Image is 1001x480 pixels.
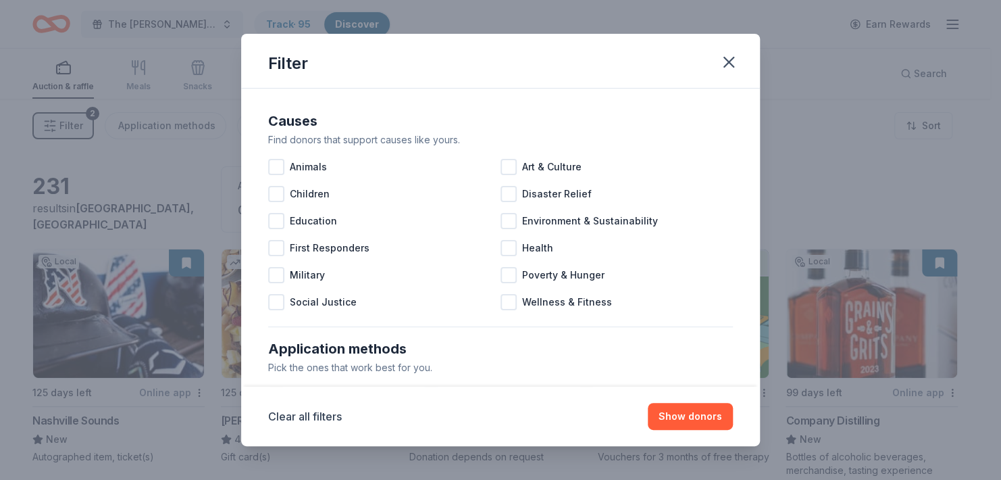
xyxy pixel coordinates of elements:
span: Art & Culture [522,159,582,175]
div: Pick the ones that work best for you. [268,360,733,376]
button: Show donors [648,403,733,430]
span: Animals [290,159,327,175]
span: Poverty & Hunger [522,267,605,283]
span: Environment & Sustainability [522,213,658,229]
div: Causes [268,110,733,132]
div: Application methods [268,338,733,360]
div: Filter [268,53,308,74]
span: Disaster Relief [522,186,592,202]
span: Military [290,267,325,283]
span: Education [290,213,337,229]
span: Children [290,186,330,202]
span: Health [522,240,553,256]
span: Social Justice [290,294,357,310]
span: First Responders [290,240,369,256]
button: Clear all filters [268,408,342,425]
span: Wellness & Fitness [522,294,612,310]
div: Find donors that support causes like yours. [268,132,733,148]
